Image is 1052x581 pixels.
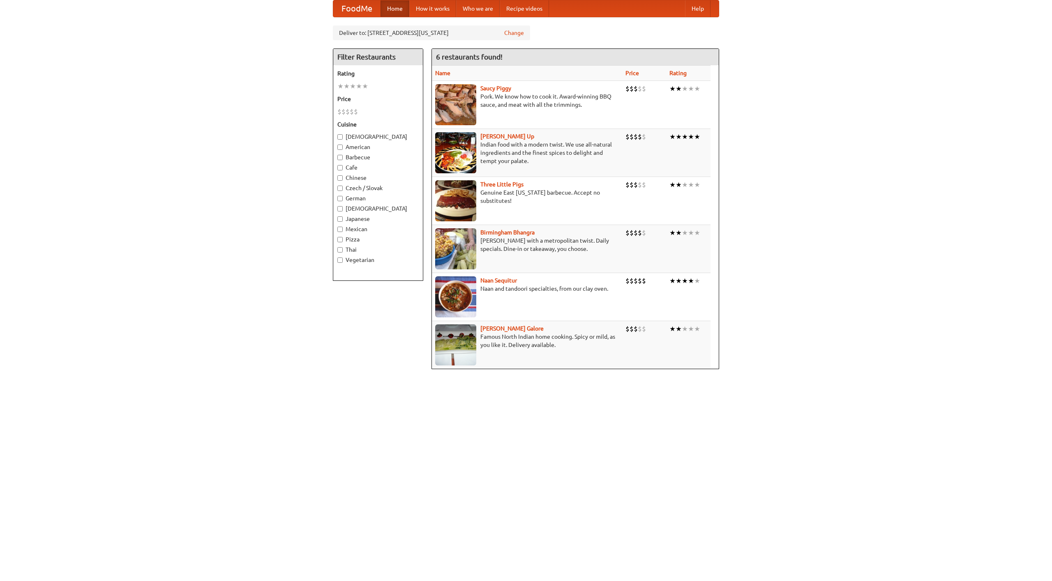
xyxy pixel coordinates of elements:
[642,132,646,141] li: $
[435,228,476,269] img: bhangra.jpg
[676,228,682,237] li: ★
[682,84,688,93] li: ★
[625,70,639,76] a: Price
[337,134,343,140] input: [DEMOGRAPHIC_DATA]
[682,228,688,237] li: ★
[337,69,419,78] h5: Rating
[337,163,419,172] label: Cafe
[480,325,544,332] a: [PERSON_NAME] Galore
[638,228,642,237] li: $
[333,0,381,17] a: FoodMe
[634,180,638,189] li: $
[694,132,700,141] li: ★
[625,84,630,93] li: $
[337,120,419,129] h5: Cuisine
[625,276,630,285] li: $
[337,206,343,211] input: [DEMOGRAPHIC_DATA]
[642,180,646,189] li: $
[337,194,419,202] label: German
[694,276,700,285] li: ★
[638,180,642,189] li: $
[682,180,688,189] li: ★
[630,276,634,285] li: $
[435,237,619,253] p: [PERSON_NAME] with a metropolitan twist. Daily specials. Dine-in or takeaway, you choose.
[337,227,343,232] input: Mexican
[634,132,638,141] li: $
[630,228,634,237] li: $
[480,277,517,284] a: Naan Sequitur
[630,132,634,141] li: $
[337,175,343,181] input: Chinese
[480,133,534,140] a: [PERSON_NAME] Up
[337,174,419,182] label: Chinese
[669,132,676,141] li: ★
[694,228,700,237] li: ★
[354,107,358,116] li: $
[634,324,638,333] li: $
[436,53,503,61] ng-pluralize: 6 restaurants found!
[638,324,642,333] li: $
[669,276,676,285] li: ★
[634,228,638,237] li: $
[337,165,343,170] input: Cafe
[625,324,630,333] li: $
[625,228,630,237] li: $
[337,257,343,263] input: Vegetarian
[669,70,687,76] a: Rating
[435,92,619,109] p: Pork. We know how to cook it. Award-winning BBQ sauce, and meat with all the trimmings.
[337,247,343,253] input: Thai
[337,95,419,103] h5: Price
[682,132,688,141] li: ★
[630,180,634,189] li: $
[504,29,524,37] a: Change
[337,215,419,223] label: Japanese
[337,82,344,91] li: ★
[456,0,500,17] a: Who we are
[694,84,700,93] li: ★
[669,324,676,333] li: ★
[337,143,419,151] label: American
[500,0,549,17] a: Recipe videos
[688,228,694,237] li: ★
[435,140,619,165] p: Indian food with a modern twist. We use all-natural ingredients and the finest spices to delight ...
[435,132,476,173] img: curryup.jpg
[337,216,343,222] input: Japanese
[480,229,535,236] b: Birmingham Bhangra
[642,276,646,285] li: $
[688,324,694,333] li: ★
[688,180,694,189] li: ★
[480,85,511,92] a: Saucy Piggy
[435,285,619,293] p: Naan and tandoori specialties, from our clay oven.
[350,107,354,116] li: $
[682,276,688,285] li: ★
[638,276,642,285] li: $
[337,246,419,254] label: Thai
[638,84,642,93] li: $
[634,84,638,93] li: $
[337,225,419,233] label: Mexican
[346,107,350,116] li: $
[676,84,682,93] li: ★
[676,180,682,189] li: ★
[642,324,646,333] li: $
[669,84,676,93] li: ★
[669,228,676,237] li: ★
[435,188,619,205] p: Genuine East [US_STATE] barbecue. Accept no substitutes!
[694,180,700,189] li: ★
[337,237,343,242] input: Pizza
[344,82,350,91] li: ★
[480,181,524,188] a: Three Little Pigs
[676,276,682,285] li: ★
[435,276,476,317] img: naansequitur.jpg
[688,84,694,93] li: ★
[676,324,682,333] li: ★
[362,82,368,91] li: ★
[625,180,630,189] li: $
[333,25,530,40] div: Deliver to: [STREET_ADDRESS][US_STATE]
[642,228,646,237] li: $
[435,324,476,365] img: currygalore.jpg
[409,0,456,17] a: How it works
